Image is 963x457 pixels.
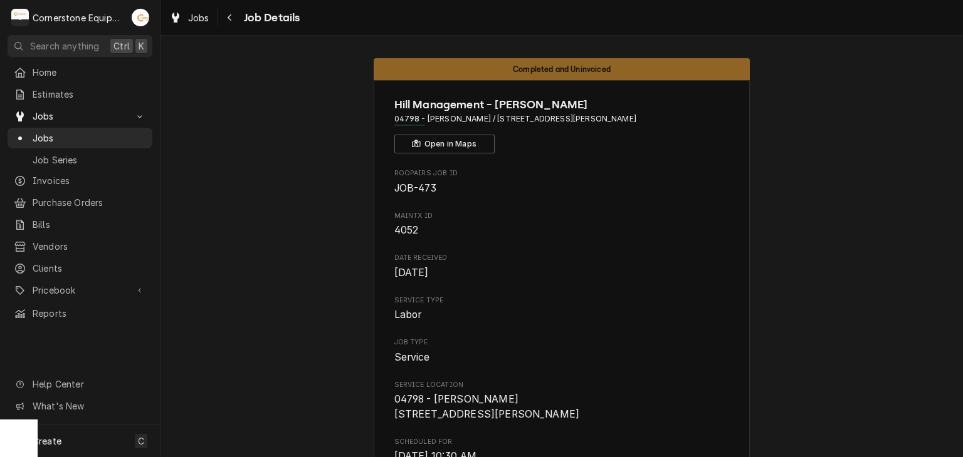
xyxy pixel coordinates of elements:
span: 04798 - [PERSON_NAME] [STREET_ADDRESS][PERSON_NAME] [394,393,580,420]
a: Job Series [8,150,152,170]
span: Service Type [394,307,730,322]
span: Purchase Orders [33,196,146,209]
div: Job Type [394,337,730,364]
div: Status [374,58,750,80]
div: C [11,9,29,26]
span: Labor [394,309,422,321]
span: C [138,434,144,448]
div: AB [132,9,149,26]
button: Navigate back [220,8,240,28]
a: Invoices [8,170,152,191]
div: Cornerstone Equipment Repair, LLC's Avatar [11,9,29,26]
span: Roopairs Job ID [394,181,730,196]
a: Reports [8,303,152,324]
a: Go to Jobs [8,106,152,126]
span: K [139,39,144,53]
span: [DATE] [394,267,429,279]
button: Search anythingCtrlK [8,35,152,57]
span: Bills [33,218,146,231]
div: Service Type [394,295,730,322]
div: Client Information [394,96,730,153]
span: Jobs [188,11,209,24]
span: Jobs [33,110,127,123]
span: Service Location [394,380,730,390]
span: Search anything [30,39,99,53]
div: Date Received [394,253,730,280]
a: Go to Pricebook [8,280,152,300]
span: Address [394,113,730,125]
span: Job Series [33,153,146,167]
a: Jobs [8,128,152,148]
a: Estimates [8,84,152,105]
span: Name [394,96,730,113]
span: Invoices [33,174,146,187]
a: Jobs [164,8,214,28]
a: Vendors [8,236,152,257]
a: Bills [8,214,152,235]
span: Completed and Uninvoiced [513,65,611,73]
span: Pricebook [33,284,127,297]
span: Help Center [33,377,145,391]
div: Cornerstone Equipment Repair, LLC [33,11,125,24]
span: 4052 [394,224,419,236]
span: Estimates [33,88,146,101]
a: Go to Help Center [8,374,152,394]
span: Reports [33,307,146,320]
span: Service [394,351,430,363]
a: Purchase Orders [8,192,152,213]
span: Roopairs Job ID [394,168,730,178]
span: Home [33,66,146,79]
span: Ctrl [113,39,130,53]
span: Create [33,436,61,446]
span: Vendors [33,240,146,253]
span: JOB-473 [394,182,437,194]
span: Jobs [33,131,146,145]
span: Clients [33,262,146,275]
div: Andrew Buigues's Avatar [132,9,149,26]
span: MaintX ID [394,223,730,238]
span: Date Received [394,253,730,263]
span: What's New [33,399,145,413]
span: Scheduled For [394,437,730,447]
span: Service Type [394,295,730,306]
span: Job Details [240,9,300,26]
span: Job Type [394,337,730,347]
div: Roopairs Job ID [394,168,730,195]
div: Service Location [394,380,730,422]
span: Service Location [394,392,730,421]
span: MaintX ID [394,211,730,221]
a: Home [8,62,152,83]
span: Date Received [394,265,730,280]
a: Go to What's New [8,396,152,416]
div: MaintX ID [394,211,730,238]
span: Job Type [394,350,730,365]
a: Clients [8,258,152,279]
button: Open in Maps [394,135,495,153]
